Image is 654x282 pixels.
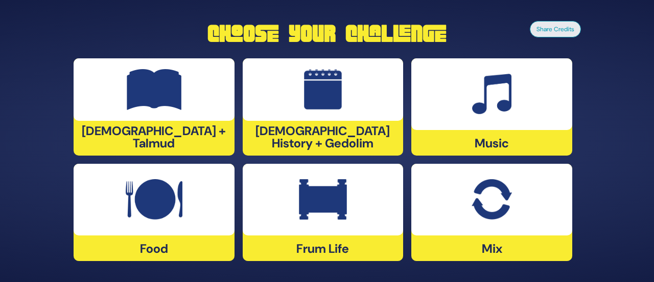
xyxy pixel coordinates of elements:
img: Music [472,74,511,115]
div: Frum Life [243,164,404,261]
img: Frum Life [299,179,347,220]
img: Mix [472,179,511,220]
div: [DEMOGRAPHIC_DATA] History + Gedolim [243,58,404,156]
h1: Choose Your Challenge [74,21,580,46]
button: Share Credits [530,21,581,37]
img: Tanach + Talmud [127,69,182,110]
div: Food [74,164,235,261]
div: Music [411,58,572,156]
div: Mix [411,164,572,261]
img: Jewish History + Gedolim [304,69,342,110]
div: [DEMOGRAPHIC_DATA] + Talmud [74,58,235,156]
img: Food [126,179,182,220]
